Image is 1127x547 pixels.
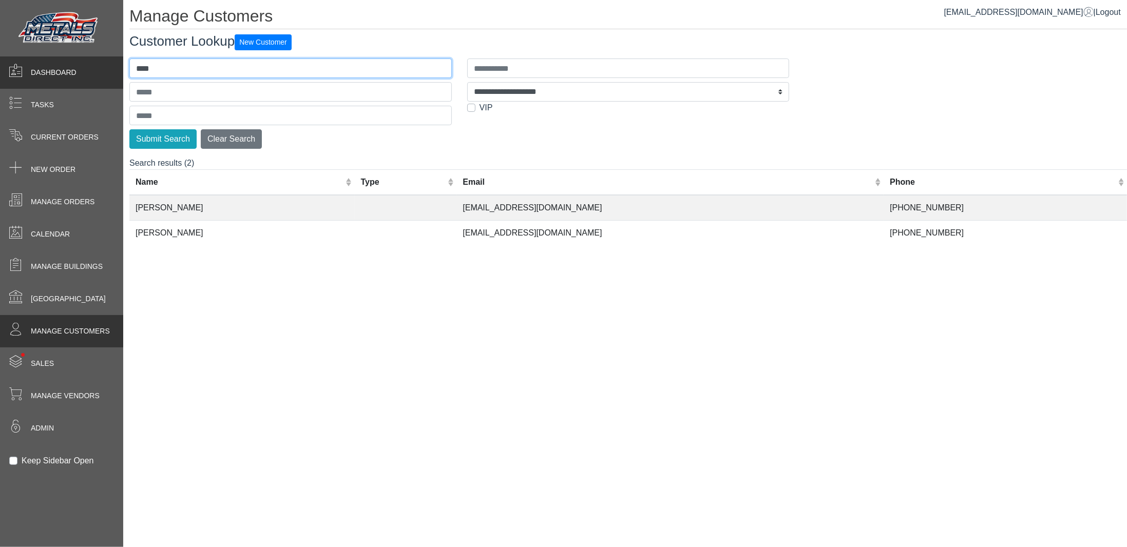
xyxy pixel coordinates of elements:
[235,33,292,49] a: New Customer
[129,129,197,149] button: Submit Search
[456,221,884,246] td: [EMAIL_ADDRESS][DOMAIN_NAME]
[129,221,355,246] td: [PERSON_NAME]
[884,195,1127,221] td: [PHONE_NUMBER]
[31,326,110,337] span: Manage Customers
[22,455,94,467] label: Keep Sidebar Open
[31,390,100,401] span: Manage Vendors
[31,261,103,272] span: Manage Buildings
[456,195,884,221] td: [EMAIL_ADDRESS][DOMAIN_NAME]
[31,358,54,369] span: Sales
[31,100,54,110] span: Tasks
[884,221,1127,246] td: [PHONE_NUMBER]
[463,176,872,188] div: Email
[10,338,36,372] span: •
[361,176,445,188] div: Type
[944,8,1094,16] a: [EMAIL_ADDRESS][DOMAIN_NAME]
[31,67,77,78] span: Dashboard
[129,33,1127,50] h3: Customer Lookup
[136,176,343,188] div: Name
[31,132,99,143] span: Current Orders
[31,164,75,175] span: New Order
[31,229,70,240] span: Calendar
[944,6,1121,18] div: |
[890,176,1115,188] div: Phone
[31,294,106,304] span: [GEOGRAPHIC_DATA]
[480,102,493,114] label: VIP
[15,9,103,47] img: Metals Direct Inc Logo
[31,197,94,207] span: Manage Orders
[235,34,292,50] button: New Customer
[129,195,355,221] td: [PERSON_NAME]
[31,423,54,434] span: Admin
[129,157,1127,245] div: Search results (2)
[1096,8,1121,16] span: Logout
[201,129,262,149] button: Clear Search
[129,6,1127,29] h1: Manage Customers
